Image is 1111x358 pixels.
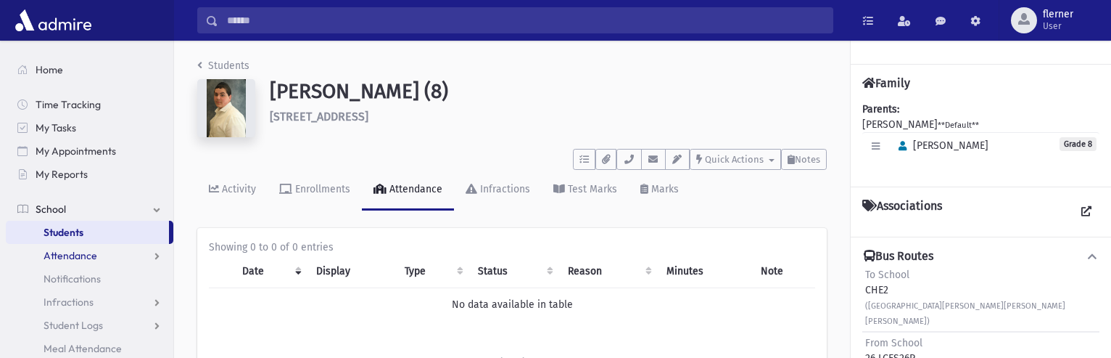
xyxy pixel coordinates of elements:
span: My Appointments [36,145,116,158]
h4: Associations [862,199,942,225]
th: Minutes [658,255,753,288]
span: My Reports [36,168,88,181]
span: flerner [1043,9,1073,20]
input: Search [218,7,833,33]
div: Marks [648,183,679,195]
div: [PERSON_NAME] [862,102,1099,175]
a: My Reports [6,163,173,186]
span: Time Tracking [36,98,101,111]
span: Notes [795,154,820,165]
h4: Bus Routes [864,249,933,264]
div: CHE2 [865,267,1096,328]
img: AdmirePro [12,6,95,35]
div: Showing 0 to 0 of 0 entries [209,240,815,255]
a: My Appointments [6,139,173,163]
div: Attendance [387,183,442,195]
a: View all Associations [1073,199,1099,225]
span: To School [865,269,909,281]
a: Enrollments [268,170,362,211]
span: Students [44,226,83,239]
h4: Family [862,76,910,90]
h6: [STREET_ADDRESS] [270,110,827,123]
a: School [6,198,173,221]
button: Quick Actions [690,149,781,170]
a: Students [197,60,249,72]
a: Students [6,221,169,244]
button: Notes [781,149,827,170]
span: Grade 8 [1060,137,1096,151]
div: Activity [219,183,256,195]
td: No data available in table [209,288,815,322]
th: Date: activate to sort column ascending [234,255,307,288]
span: My Tasks [36,121,76,134]
div: Test Marks [565,183,617,195]
nav: breadcrumb [197,58,249,79]
span: Infractions [44,296,94,309]
span: From School [865,337,922,349]
th: Reason: activate to sort column ascending [559,255,658,288]
span: User [1043,20,1073,32]
th: Display [307,255,396,288]
th: Status: activate to sort column ascending [469,255,558,288]
a: Student Logs [6,314,173,337]
span: Notifications [44,272,101,285]
th: Type: activate to sort column ascending [396,255,469,288]
span: Quick Actions [705,154,764,165]
a: Attendance [362,170,454,211]
a: Infractions [454,170,542,211]
div: Enrollments [292,183,350,195]
small: ([GEOGRAPHIC_DATA][PERSON_NAME][PERSON_NAME][PERSON_NAME]) [865,301,1065,326]
span: Home [36,63,63,76]
span: [PERSON_NAME] [892,139,988,152]
a: Home [6,58,173,81]
h1: [PERSON_NAME] (8) [270,79,827,104]
span: Attendance [44,249,97,262]
span: School [36,203,66,216]
button: Bus Routes [862,249,1099,264]
a: Marks [629,170,690,211]
b: Parents: [862,103,899,115]
a: Time Tracking [6,93,173,116]
a: Test Marks [542,170,629,211]
a: Activity [197,170,268,211]
th: Note [752,255,815,288]
div: Infractions [477,183,530,195]
a: Attendance [6,244,173,267]
a: My Tasks [6,116,173,139]
span: Meal Attendance [44,342,122,355]
a: Notifications [6,267,173,290]
span: Student Logs [44,319,103,332]
a: Infractions [6,290,173,314]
